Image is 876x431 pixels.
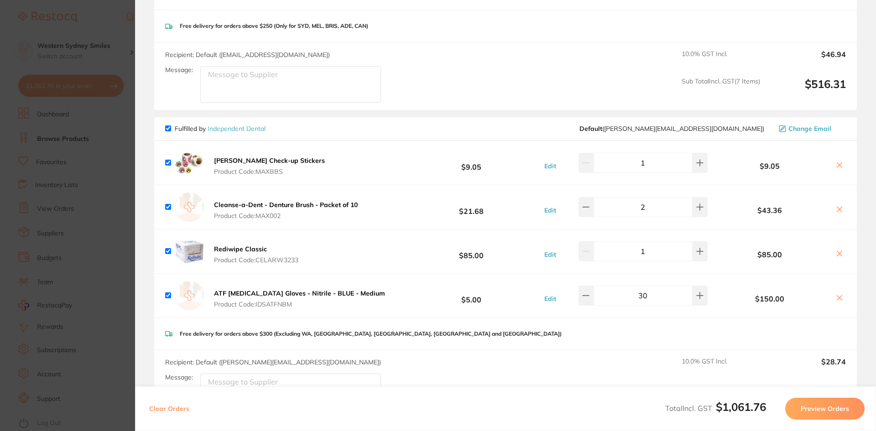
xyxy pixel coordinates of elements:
span: Product Code: MAXBBS [214,168,325,175]
b: $150.00 [710,295,829,303]
button: Clear Orders [146,398,192,420]
button: Cleanse-a-Dent - Denture Brush - Packet of 10 Product Code:MAX002 [211,201,360,220]
span: Sub Total Incl. GST ( 7 Items) [682,78,760,103]
span: 10.0 % GST Incl. [682,358,760,378]
button: Edit [542,250,559,259]
output: $46.94 [767,50,846,70]
button: Preview Orders [785,398,865,420]
b: $43.36 [710,206,829,214]
span: 10.0 % GST Incl. [682,50,760,70]
span: Sub Total Incl. GST ( 4 Items) [682,385,760,410]
output: $316.15 [767,385,846,410]
button: Rediwipe Classic Product Code:CELARW3233 [211,245,301,264]
b: Rediwipe Classic [214,245,267,253]
button: Change Email [776,125,846,133]
span: Product Code: MAX002 [214,212,358,219]
span: Recipient: Default ( [EMAIL_ADDRESS][DOMAIN_NAME] ) [165,51,330,59]
button: Edit [542,206,559,214]
label: Message: [165,66,193,74]
b: $9.05 [403,154,539,171]
b: $85.00 [403,243,539,260]
button: [PERSON_NAME] Check-up Stickers Product Code:MAXBBS [211,156,328,176]
button: Edit [542,162,559,170]
b: $9.05 [710,162,829,170]
img: empty.jpg [175,281,204,310]
b: $85.00 [710,250,829,259]
label: Message: [165,374,193,381]
span: Recipient: Default ( [PERSON_NAME][EMAIL_ADDRESS][DOMAIN_NAME] ) [165,358,381,366]
span: Total Incl. GST [665,404,766,413]
span: Product Code: CELARW3233 [214,256,298,264]
span: lisa@independentdental.com.au [579,125,764,132]
output: $28.74 [767,358,846,378]
b: ATF [MEDICAL_DATA] Gloves - Nitrile - BLUE - Medium [214,289,385,297]
b: $21.68 [403,198,539,215]
b: [PERSON_NAME] Check-up Stickers [214,156,325,165]
b: Default [579,125,602,133]
button: Edit [542,295,559,303]
p: Free delivery for orders above $250 (Only for SYD, MEL, BRIS, ADE, CAN) [180,23,368,29]
img: cnFocGVnOQ [175,237,204,266]
span: Product Code: IDSATFNBM [214,301,385,308]
a: Independent Dental [208,125,266,133]
b: $1,061.76 [716,400,766,414]
p: Free delivery for orders above $300 (Excluding WA, [GEOGRAPHIC_DATA], [GEOGRAPHIC_DATA], [GEOGRAP... [180,331,562,337]
output: $516.31 [767,78,846,103]
img: Z3Q3M2s0bA [175,148,204,177]
b: Cleanse-a-Dent - Denture Brush - Packet of 10 [214,201,358,209]
b: $5.00 [403,287,539,304]
p: Fulfilled by [175,125,266,132]
button: ATF [MEDICAL_DATA] Gloves - Nitrile - BLUE - Medium Product Code:IDSATFNBM [211,289,388,308]
img: empty.jpg [175,192,204,222]
span: Change Email [788,125,831,132]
